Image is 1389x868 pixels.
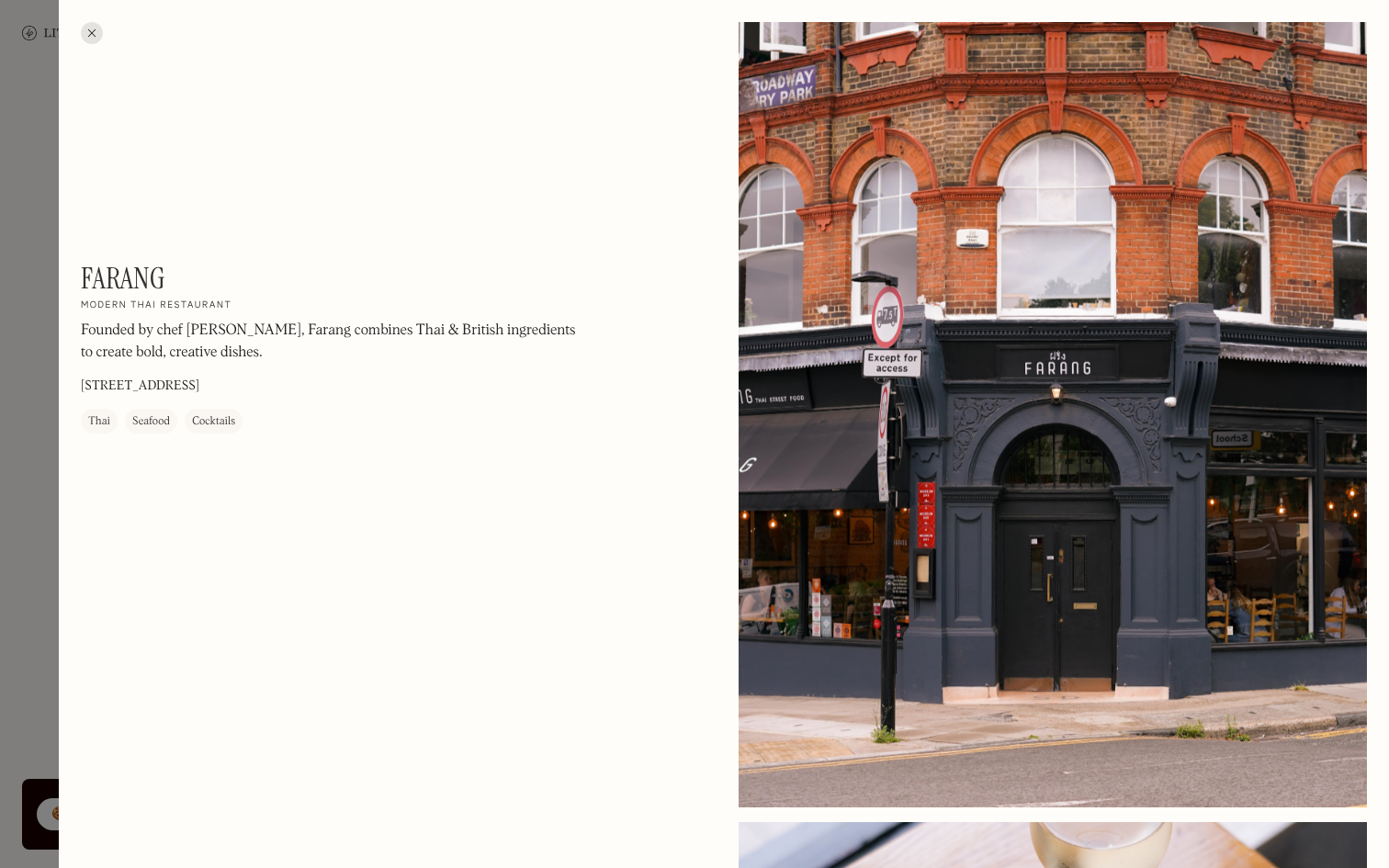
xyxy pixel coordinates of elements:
h1: Farang [81,261,165,296]
div: Thai [88,412,110,431]
div: Cocktails [192,412,235,431]
div: Seafood [132,412,170,431]
p: Founded by chef [PERSON_NAME], Farang combines Thai & British ingredients to create bold, creativ... [81,320,577,364]
p: [STREET_ADDRESS] [81,377,199,396]
h2: Modern Thai restaurant [81,299,231,312]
